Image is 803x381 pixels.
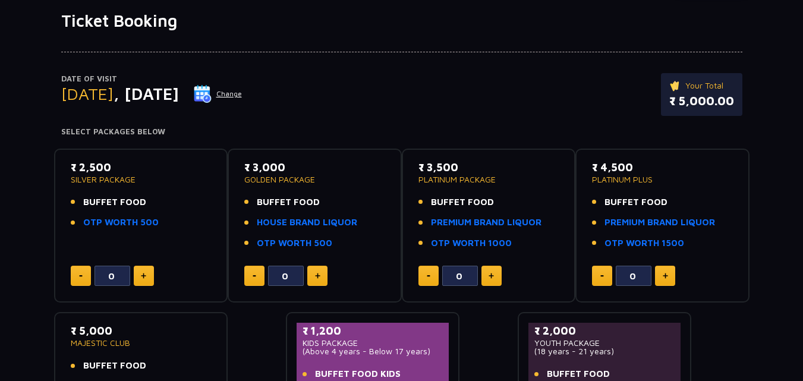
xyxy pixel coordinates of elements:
p: Date of Visit [61,73,243,85]
p: PLATINUM PLUS [592,175,733,184]
p: PLATINUM PACKAGE [418,175,559,184]
img: minus [253,275,256,277]
p: (18 years - 21 years) [534,347,675,355]
h1: Ticket Booking [61,11,742,31]
span: BUFFET FOOD [604,196,667,209]
p: SILVER PACKAGE [71,175,212,184]
span: , [DATE] [114,84,179,103]
img: plus [489,273,494,279]
span: BUFFET FOOD [83,196,146,209]
span: BUFFET FOOD [431,196,494,209]
a: OTP WORTH 1000 [431,237,512,250]
p: ₹ 4,500 [592,159,733,175]
p: ₹ 2,000 [534,323,675,339]
img: minus [427,275,430,277]
p: KIDS PACKAGE [303,339,443,347]
a: HOUSE BRAND LIQUOR [257,216,357,229]
img: ticket [669,79,682,92]
img: plus [663,273,668,279]
span: BUFFET FOOD [83,359,146,373]
h4: Select Packages Below [61,127,742,137]
p: (Above 4 years - Below 17 years) [303,347,443,355]
img: minus [79,275,83,277]
a: PREMIUM BRAND LIQUOR [604,216,715,229]
p: ₹ 1,200 [303,323,443,339]
p: GOLDEN PACKAGE [244,175,385,184]
p: ₹ 2,500 [71,159,212,175]
img: plus [315,273,320,279]
a: PREMIUM BRAND LIQUOR [431,216,541,229]
p: Your Total [669,79,734,92]
span: BUFFET FOOD KIDS [315,367,401,381]
a: OTP WORTH 1500 [604,237,684,250]
img: minus [600,275,604,277]
span: [DATE] [61,84,114,103]
p: ₹ 3,500 [418,159,559,175]
p: YOUTH PACKAGE [534,339,675,347]
p: ₹ 3,000 [244,159,385,175]
img: plus [141,273,146,279]
p: MAJESTIC CLUB [71,339,212,347]
span: BUFFET FOOD [257,196,320,209]
a: OTP WORTH 500 [257,237,332,250]
span: BUFFET FOOD [547,367,610,381]
button: Change [193,84,243,103]
p: ₹ 5,000.00 [669,92,734,110]
a: OTP WORTH 500 [83,216,159,229]
p: ₹ 5,000 [71,323,212,339]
